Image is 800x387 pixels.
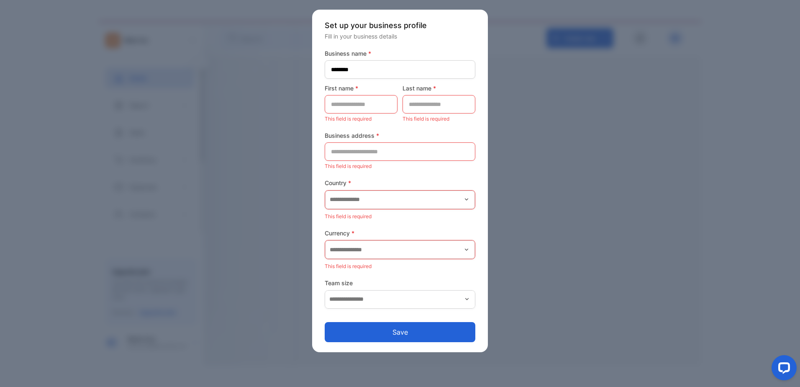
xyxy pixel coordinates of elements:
[325,32,475,41] p: Fill in your business details
[765,352,800,387] iframe: LiveChat chat widget
[325,261,475,272] p: This field is required
[325,49,475,58] label: Business name
[325,178,475,187] label: Country
[403,84,475,93] label: Last name
[325,161,475,172] p: This field is required
[325,131,475,140] label: Business address
[325,211,475,222] p: This field is required
[325,84,397,93] label: First name
[325,20,475,31] p: Set up your business profile
[403,114,475,124] p: This field is required
[325,322,475,342] button: Save
[325,229,475,237] label: Currency
[325,114,397,124] p: This field is required
[325,279,475,287] label: Team size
